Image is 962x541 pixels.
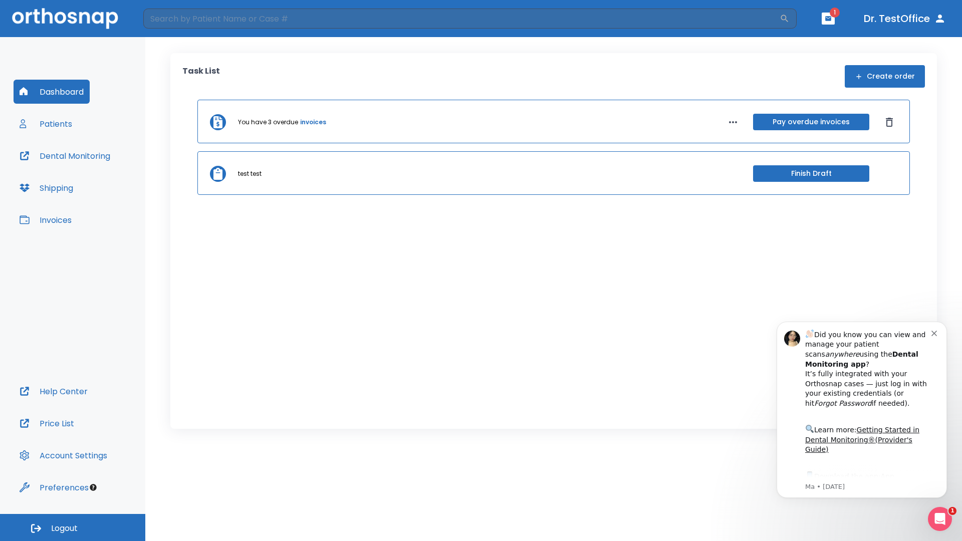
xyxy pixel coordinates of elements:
[238,169,262,178] p: test test
[14,443,113,467] button: Account Settings
[860,10,950,28] button: Dr. TestOffice
[12,8,118,29] img: Orthosnap
[51,523,78,534] span: Logout
[182,65,220,88] p: Task List
[753,165,869,182] button: Finish Draft
[753,114,869,130] button: Pay overdue invoices
[14,112,78,136] button: Patients
[14,475,95,499] button: Preferences
[14,80,90,104] button: Dashboard
[170,22,178,30] button: Dismiss notification
[845,65,925,88] button: Create order
[762,307,962,514] iframe: Intercom notifications message
[44,163,170,214] div: Download the app: | ​ Let us know if you need help getting started!
[14,176,79,200] button: Shipping
[948,507,956,515] span: 1
[14,144,116,168] button: Dental Monitoring
[14,379,94,403] button: Help Center
[143,9,780,29] input: Search by Patient Name or Case #
[14,411,80,435] button: Price List
[89,483,98,492] div: Tooltip anchor
[14,208,78,232] button: Invoices
[830,8,840,18] span: 1
[300,118,326,127] a: invoices
[44,166,133,184] a: App Store
[238,118,298,127] p: You have 3 overdue
[44,176,170,185] p: Message from Ma, sent 3w ago
[928,507,952,531] iframe: Intercom live chat
[881,114,897,130] button: Dismiss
